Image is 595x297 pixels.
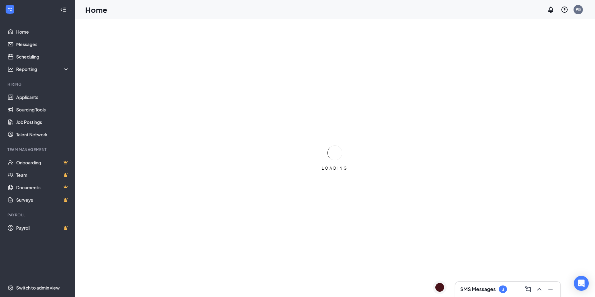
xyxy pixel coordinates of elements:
[85,4,107,15] h1: Home
[7,212,68,218] div: Payroll
[16,26,69,38] a: Home
[7,6,13,12] svg: WorkstreamLogo
[16,285,60,291] div: Switch to admin view
[546,284,555,294] button: Minimize
[536,285,543,293] svg: ChevronUp
[7,66,14,72] svg: Analysis
[524,285,532,293] svg: ComposeMessage
[16,156,69,169] a: OnboardingCrown
[534,284,544,294] button: ChevronUp
[16,128,69,141] a: Talent Network
[16,91,69,103] a: Applicants
[16,66,70,72] div: Reporting
[547,285,554,293] svg: Minimize
[7,147,68,152] div: Team Management
[16,38,69,50] a: Messages
[16,181,69,194] a: DocumentsCrown
[16,194,69,206] a: SurveysCrown
[574,276,589,291] div: Open Intercom Messenger
[60,7,66,13] svg: Collapse
[576,7,581,12] div: PB
[7,285,14,291] svg: Settings
[319,166,350,171] div: LOADING
[16,169,69,181] a: TeamCrown
[7,82,68,87] div: Hiring
[16,50,69,63] a: Scheduling
[16,103,69,116] a: Sourcing Tools
[460,286,496,293] h3: SMS Messages
[502,287,504,292] div: 3
[16,222,69,234] a: PayrollCrown
[561,6,568,13] svg: QuestionInfo
[547,6,555,13] svg: Notifications
[16,116,69,128] a: Job Postings
[523,284,533,294] button: ComposeMessage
